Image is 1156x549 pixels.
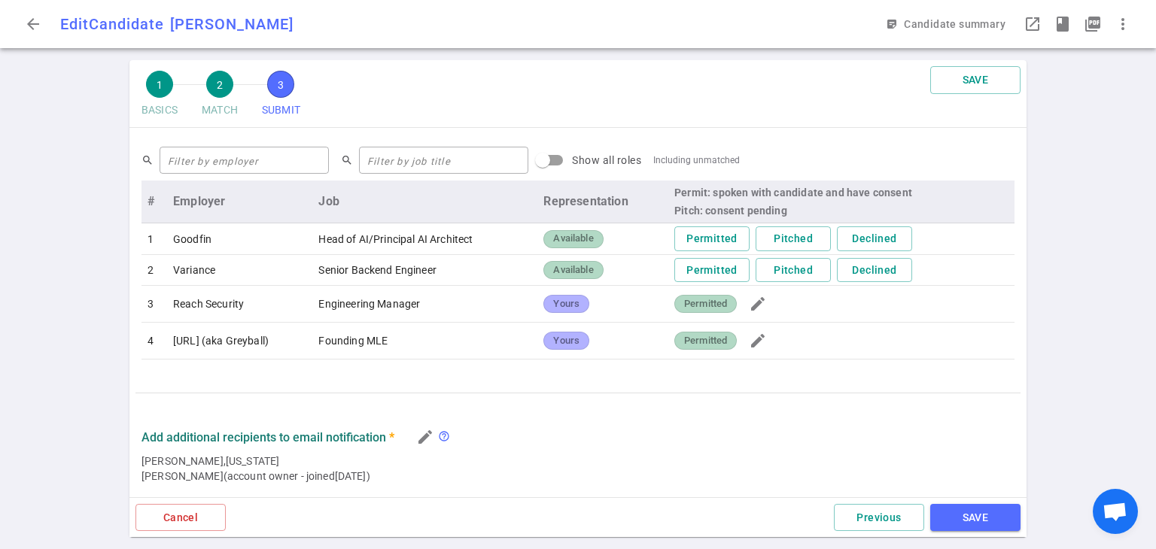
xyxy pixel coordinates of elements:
[18,9,48,39] button: Go back
[1048,9,1078,39] button: Open resume highlights in a popup
[312,286,537,323] td: Engineering Manager
[170,15,294,33] span: [PERSON_NAME]
[1114,15,1132,33] span: more_vert
[262,98,300,123] span: SUBMIT
[930,504,1021,532] button: SAVE
[141,323,167,359] td: 4
[756,258,831,283] button: Pitched
[1024,15,1042,33] span: launch
[883,11,1011,38] button: Open sticky note
[1018,9,1048,39] button: Open LinkedIn as a popup
[141,98,178,123] span: BASICS
[312,180,537,223] th: Job
[674,258,750,283] button: Permitted
[24,15,42,33] span: arrow_back
[146,71,173,98] span: 1
[312,323,537,359] td: Founding MLE
[167,180,312,223] th: Employer
[141,469,1015,484] span: [PERSON_NAME] (account owner - joined [DATE] )
[1084,15,1102,33] i: picture_as_pdf
[837,258,912,283] button: Declined
[167,223,312,255] td: Goodfin
[202,98,238,123] span: MATCH
[547,232,599,246] span: Available
[749,295,767,313] span: edit
[572,154,641,166] span: Show all roles
[135,66,184,127] button: 1BASICS
[930,66,1021,94] button: SAVE
[537,180,668,223] th: Representation
[547,297,586,311] span: Yours
[1093,489,1138,534] a: Open chat
[756,226,831,251] button: Pitched
[438,430,456,444] div: If you want additional recruiters to also receive candidate updates via email, click on the penci...
[141,286,167,323] td: 3
[678,334,733,348] span: Permitted
[837,226,912,251] button: Declined
[547,334,586,348] span: Yours
[135,504,226,532] button: Cancel
[160,148,329,172] input: Filter by employer
[674,184,1008,220] div: Permit: spoken with candidate and have consent Pitch: consent pending
[60,15,164,33] span: Edit Candidate
[267,71,294,98] span: 3
[678,297,733,311] span: Permitted
[743,326,773,356] button: Answer job questions
[141,453,224,469] span: [PERSON_NAME]
[141,255,167,287] td: 2
[749,332,767,350] span: edit
[341,154,353,166] span: search
[141,223,167,255] td: 1
[141,180,167,223] th: #
[674,226,750,251] button: Permitted
[196,66,244,127] button: 2MATCH
[1078,9,1108,39] button: Open PDF in a popup
[359,148,528,172] input: Filter by job title
[256,66,306,127] button: 3SUBMIT
[886,18,898,30] span: sticky_note_2
[224,453,279,469] span: , [US_STATE]
[206,71,233,98] span: 2
[312,255,537,287] td: Senior Backend Engineer
[834,504,924,532] button: Previous
[1054,15,1072,33] span: book
[141,154,154,166] span: search
[653,155,740,165] div: Including unmatched
[416,428,434,446] i: edit
[167,255,312,287] td: Variance
[167,286,312,323] td: Reach Security
[312,223,537,255] td: Head of AI/Principal AI Architect
[547,263,599,278] span: Available
[167,323,312,359] td: [URL] (aka Greyball)
[438,430,450,442] span: help_outline
[743,289,773,319] button: Answer job questions
[141,430,394,444] strong: Add additional recipients to email notification
[412,424,438,450] button: Edit Candidate Recruiter Contacts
